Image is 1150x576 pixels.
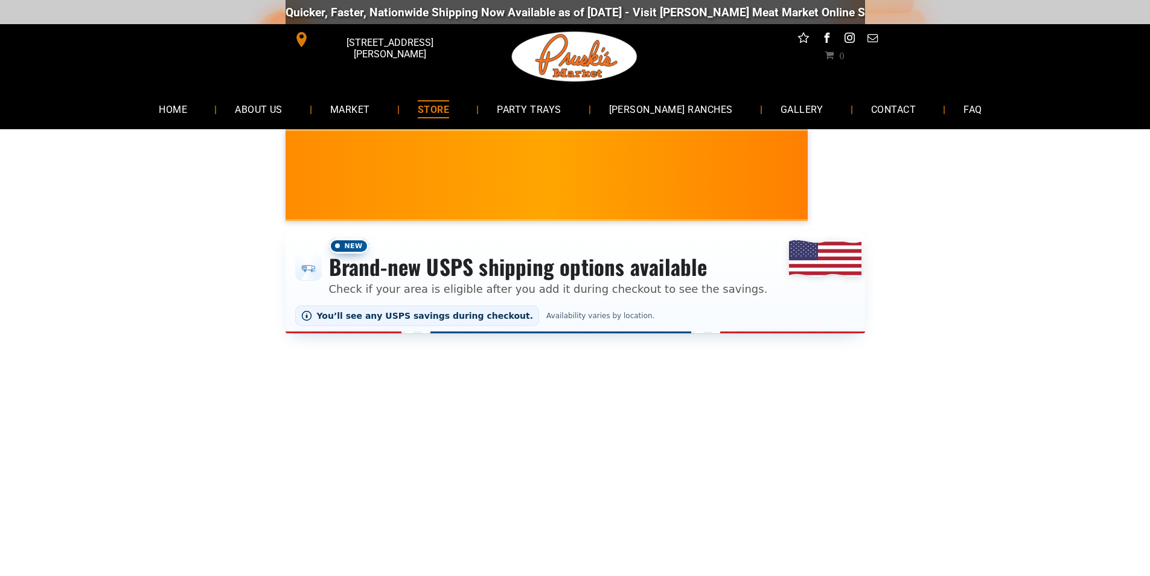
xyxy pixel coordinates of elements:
a: FAQ [945,93,1000,125]
span: [PERSON_NAME] MARKET [783,184,1020,203]
h3: Brand-new USPS shipping options available [329,254,768,280]
a: email [864,30,880,49]
a: [PERSON_NAME] RANCHES [591,93,751,125]
a: GALLERY [762,93,842,125]
a: Social network [796,30,811,49]
span: 0 [839,50,844,60]
span: You’ll see any USPS savings during checkout. [317,311,534,321]
a: STORE [400,93,467,125]
a: MARKET [312,93,388,125]
a: [STREET_ADDRESS][PERSON_NAME] [286,30,470,49]
span: [STREET_ADDRESS][PERSON_NAME] [311,31,467,66]
a: CONTACT [853,93,934,125]
img: Pruski-s+Market+HQ+Logo2-1920w.png [510,24,640,89]
div: Shipping options announcement [286,231,865,333]
div: Quicker, Faster, Nationwide Shipping Now Available as of [DATE] - Visit [PERSON_NAME] Meat Market... [267,5,998,19]
a: HOME [141,93,205,125]
a: instagram [842,30,857,49]
a: ABOUT US [217,93,301,125]
span: New [329,238,369,254]
a: PARTY TRAYS [479,93,579,125]
p: Check if your area is eligible after you add it during checkout to see the savings. [329,281,768,297]
span: Availability varies by location. [544,312,657,320]
a: facebook [819,30,834,49]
